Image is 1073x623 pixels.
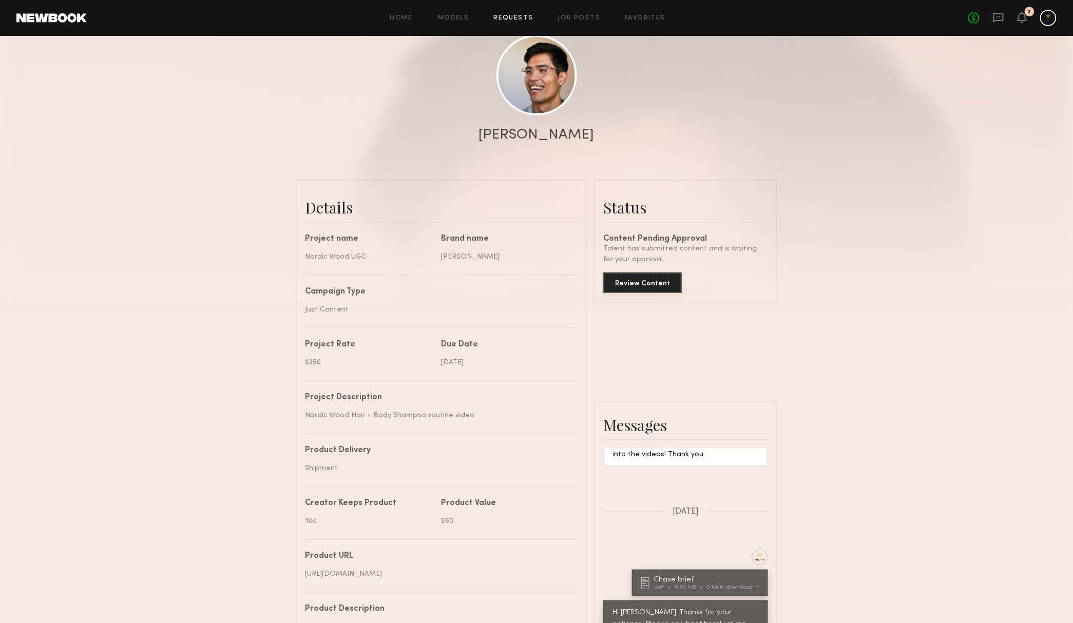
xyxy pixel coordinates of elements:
div: Product Value [441,499,569,508]
div: Creator Keeps Product [305,499,433,508]
div: Messages [603,415,768,435]
div: Status [603,197,768,218]
a: Models [437,15,469,22]
div: $60 [441,516,569,527]
div: Project Rate [305,341,433,349]
div: Click to download [706,585,759,590]
div: Details [305,197,577,218]
div: Project name [305,235,433,243]
div: Yes [305,516,433,527]
button: Review Content [603,272,682,293]
div: [DATE] [441,357,569,368]
div: Nordic Wood UGC [305,251,433,262]
div: Project Description [305,394,569,402]
div: Product URL [305,552,569,560]
div: [URL][DOMAIN_NAME] [305,569,569,579]
span: [DATE] [673,508,699,516]
div: Just Content [305,304,569,315]
a: Job Posts [558,15,601,22]
div: 6.07 MB [675,585,706,590]
div: Shipment [305,463,569,474]
div: Product Delivery [305,446,569,455]
a: Home [390,15,413,22]
div: Content Pending Approval [603,235,768,243]
a: Requests [494,15,533,22]
div: Brand name [441,235,569,243]
div: [PERSON_NAME] [441,251,569,262]
div: Due Date [441,341,569,349]
a: Chase brief.pdf6.07 MBClick to download [641,576,762,590]
div: Talent has submitted content and is waiting for your approval. [603,243,768,265]
div: Chase brief [654,576,762,583]
div: 2 [1028,9,1031,15]
div: Product Description [305,605,569,613]
div: Nordic Wood Hair + Body Shampoo routine video [305,410,569,421]
a: Favorites [625,15,665,22]
div: [PERSON_NAME] [479,128,595,142]
div: .pdf [654,585,675,590]
div: Campaign Type [305,288,569,296]
div: $350 [305,357,433,368]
